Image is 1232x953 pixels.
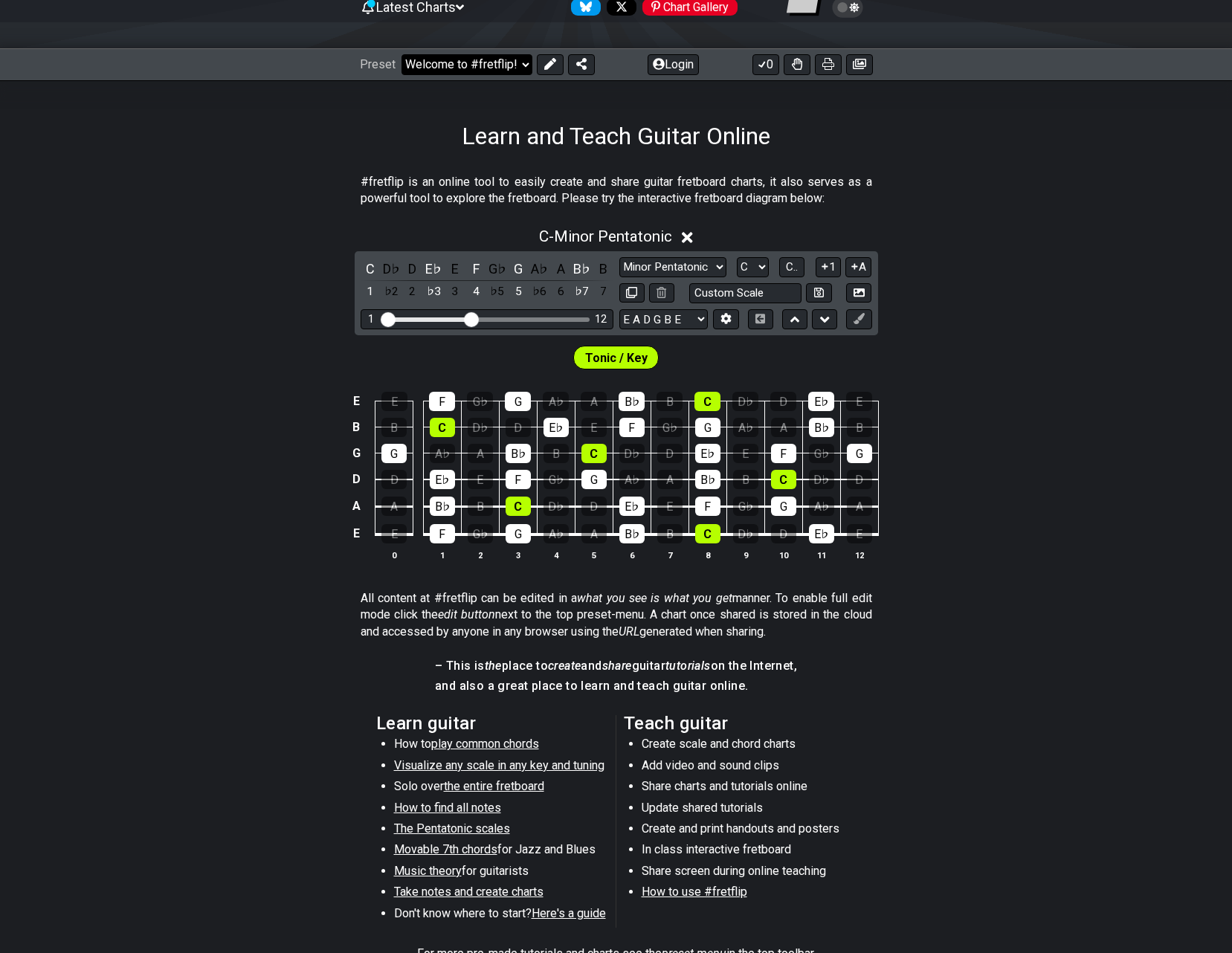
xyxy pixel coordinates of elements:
[613,547,651,563] th: 6
[394,885,544,899] span: Take notes and create charts
[847,470,872,489] div: D
[394,736,606,757] li: How to
[665,659,711,673] em: tutorials
[424,259,443,279] div: toggle pitch class
[573,259,592,279] div: toggle pitch class
[782,309,807,329] button: Move up
[657,524,683,543] div: B
[506,497,531,516] div: C
[394,841,606,862] li: for Jazz and Blues
[748,309,773,329] button: Toggle horizontal chord view
[430,444,455,463] div: A♭
[537,54,564,75] button: Edit Preset
[657,392,683,411] div: B
[381,444,407,463] div: G
[846,309,871,329] button: First click edit preset to enable marker editing
[530,282,549,302] div: toggle scale degree
[695,524,720,543] div: C
[733,470,758,489] div: B
[619,524,645,543] div: B♭
[438,607,495,621] em: edit button
[347,493,365,520] td: A
[816,257,841,277] button: 1
[619,470,645,489] div: A♭
[581,392,607,411] div: A
[593,259,613,279] div: toggle pitch class
[846,54,873,75] button: Create image
[602,659,632,673] em: share
[694,392,720,411] div: C
[506,418,531,437] div: D
[430,524,455,543] div: F
[544,470,569,489] div: G♭
[394,864,462,878] span: Music theory
[394,842,497,856] span: Movable 7th chords
[846,283,871,303] button: Create Image
[593,282,613,302] div: toggle scale degree
[543,392,569,411] div: A♭
[485,659,502,673] em: the
[467,392,493,411] div: G♭
[539,227,672,245] span: C - Minor Pentatonic
[815,54,842,75] button: Print
[544,524,569,543] div: A♭
[466,259,486,279] div: toggle pitch class
[466,282,486,302] div: toggle scale degree
[812,309,837,329] button: Move down
[585,347,648,369] span: First enable full edit mode to edit
[430,497,455,516] div: B♭
[809,497,834,516] div: A♭
[505,392,531,411] div: G
[726,547,764,563] th: 9
[403,259,422,279] div: toggle pitch class
[809,524,834,543] div: E♭
[376,715,609,731] h2: Learn guitar
[361,282,380,302] div: toggle scale degree
[732,392,758,411] div: D♭
[733,524,758,543] div: D♭
[361,259,380,279] div: toggle pitch class
[506,470,531,489] div: F
[381,392,407,411] div: E
[619,624,639,639] em: URL
[347,440,365,466] td: G
[381,497,407,516] div: A
[764,547,802,563] th: 10
[506,524,531,543] div: G
[401,54,532,75] select: Preset
[551,259,570,279] div: toggle pitch class
[360,57,396,71] span: Preset
[624,715,857,731] h2: Teach guitar
[381,470,407,489] div: D
[771,470,796,489] div: C
[688,547,726,563] th: 8
[642,778,854,799] li: Share charts and tutorials online
[771,418,796,437] div: A
[657,418,683,437] div: G♭
[381,282,401,302] div: toggle scale degree
[430,470,455,489] div: E♭
[649,283,674,303] button: Delete
[619,497,645,516] div: E♭
[771,524,796,543] div: D
[581,524,607,543] div: A
[499,547,537,563] th: 3
[806,283,831,303] button: Store user defined scale
[568,54,595,75] button: Share Preset
[733,444,758,463] div: E
[786,260,798,274] span: C..
[619,309,708,329] select: Tuning
[657,470,683,489] div: A
[368,313,374,326] div: 1
[394,821,510,836] span: The Pentatonic scales
[429,392,455,411] div: F
[771,444,796,463] div: F
[394,778,606,799] li: Solo over
[532,906,606,920] span: Here's a guide
[642,821,854,841] li: Create and print handouts and posters
[581,497,607,516] div: D
[488,282,507,302] div: toggle scale degree
[468,418,493,437] div: D♭
[381,259,401,279] div: toggle pitch class
[642,885,747,899] span: How to use #fretflip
